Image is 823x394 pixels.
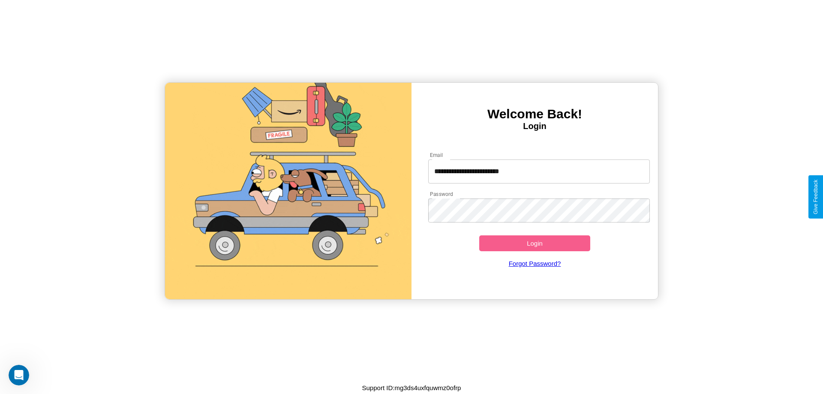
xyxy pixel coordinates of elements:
p: Support ID: mg3ds4uxfquwmz0ofrp [362,382,461,394]
button: Login [479,235,590,251]
h3: Welcome Back! [411,107,658,121]
label: Password [430,190,453,198]
a: Forgot Password? [424,251,646,276]
iframe: Intercom live chat [9,365,29,385]
img: gif [165,83,411,299]
label: Email [430,151,443,159]
div: Give Feedback [813,180,819,214]
h4: Login [411,121,658,131]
